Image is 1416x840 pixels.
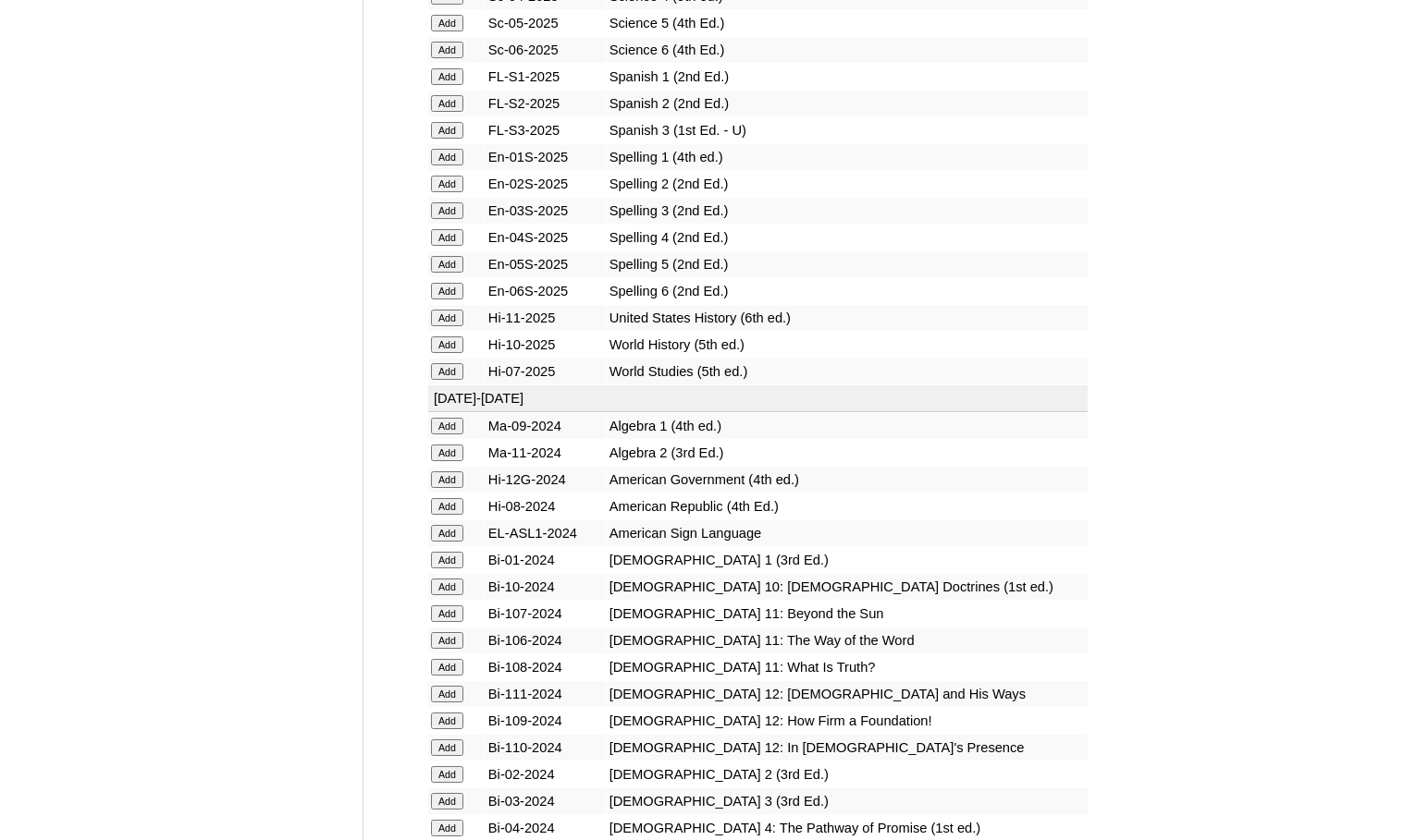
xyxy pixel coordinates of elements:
input: Add [431,336,463,353]
input: Add [431,766,463,783]
td: Bi-10-2024 [486,574,606,600]
td: Sc-05-2025 [486,10,606,36]
td: Spanish 3 (1st Ed. - U) [607,117,1088,143]
td: Bi-03-2024 [486,788,606,814]
td: Hi-10-2025 [486,332,606,358]
td: Science 5 (4th Ed.) [607,10,1088,36]
td: [DEMOGRAPHIC_DATA] 3 (3rd Ed.) [607,788,1088,814]
input: Add [431,176,463,192]
td: Science 6 (4th Ed.) [607,37,1088,63]
td: Bi-02-2024 [486,761,606,787]
td: Hi-08-2024 [486,493,606,519]
td: Bi-106-2024 [486,627,606,653]
input: Add [431,202,463,219]
td: Spanish 1 (2nd Ed.) [607,64,1088,90]
input: Add [431,283,463,299]
input: Add [431,686,463,702]
td: [DEMOGRAPHIC_DATA] 12: In [DEMOGRAPHIC_DATA]'s Presence [607,735,1088,761]
td: [DATE]-[DATE] [428,385,1088,413]
input: Add [431,256,463,273]
td: Algebra 2 (3rd Ed.) [607,440,1088,466]
td: Spanish 2 (2nd Ed.) [607,91,1088,116]
input: Add [431,418,463,434]
input: Add [431,525,463,542]
td: American Republic (4th Ed.) [607,493,1088,519]
td: FL-S3-2025 [486,117,606,143]
td: [DEMOGRAPHIC_DATA] 10: [DEMOGRAPHIC_DATA] Doctrines (1st ed.) [607,574,1088,600]
td: Spelling 3 (2nd Ed.) [607,198,1088,224]
td: American Sign Language [607,520,1088,546]
td: Spelling 6 (2nd Ed.) [607,278,1088,304]
td: Spelling 4 (2nd Ed.) [607,225,1088,250]
td: Spelling 2 (2nd Ed.) [607,171,1088,197]
td: Spelling 1 (4th ed.) [607,144,1088,170]
input: Add [431,444,463,461]
td: EL-ASL1-2024 [486,520,606,546]
td: Bi-108-2024 [486,654,606,680]
td: En-06S-2025 [486,278,606,304]
input: Add [431,363,463,380]
td: Hi-11-2025 [486,305,606,331]
input: Add [431,68,463,85]
td: United States History (6th ed.) [607,305,1088,331]
input: Add [431,712,463,729]
input: Add [431,552,463,568]
input: Add [431,15,463,31]
td: Bi-01-2024 [486,547,606,573]
input: Add [431,310,463,326]
td: En-02S-2025 [486,171,606,197]
td: [DEMOGRAPHIC_DATA] 11: The Way of the Word [607,627,1088,653]
td: Hi-07-2025 [486,359,606,384]
td: [DEMOGRAPHIC_DATA] 11: What Is Truth? [607,654,1088,680]
td: Sc-06-2025 [486,37,606,63]
td: En-05S-2025 [486,251,606,277]
td: Spelling 5 (2nd Ed.) [607,251,1088,277]
input: Add [431,578,463,595]
td: Bi-110-2024 [486,735,606,761]
td: En-04S-2025 [486,225,606,250]
td: [DEMOGRAPHIC_DATA] 1 (3rd Ed.) [607,547,1088,573]
input: Add [431,95,463,112]
td: [DEMOGRAPHIC_DATA] 12: How Firm a Foundation! [607,708,1088,734]
td: Ma-11-2024 [486,440,606,466]
td: [DEMOGRAPHIC_DATA] 11: Beyond the Sun [607,601,1088,627]
td: Ma-09-2024 [486,413,606,439]
td: [DEMOGRAPHIC_DATA] 12: [DEMOGRAPHIC_DATA] and His Ways [607,681,1088,707]
input: Add [431,498,463,515]
input: Add [431,149,463,165]
input: Add [431,820,463,836]
td: Hi-12G-2024 [486,467,606,493]
td: FL-S1-2025 [486,64,606,90]
td: Bi-109-2024 [486,708,606,734]
td: World History (5th ed.) [607,332,1088,358]
input: Add [431,793,463,810]
input: Add [431,42,463,58]
td: En-01S-2025 [486,144,606,170]
td: FL-S2-2025 [486,91,606,116]
input: Add [431,471,463,488]
input: Add [431,739,463,756]
input: Add [431,659,463,676]
td: Algebra 1 (4th ed.) [607,413,1088,439]
td: Bi-111-2024 [486,681,606,707]
input: Add [431,122,463,139]
td: En-03S-2025 [486,198,606,224]
td: Bi-107-2024 [486,601,606,627]
td: [DEMOGRAPHIC_DATA] 2 (3rd Ed.) [607,761,1088,787]
input: Add [431,632,463,649]
td: World Studies (5th ed.) [607,359,1088,384]
input: Add [431,605,463,622]
input: Add [431,229,463,246]
td: American Government (4th ed.) [607,467,1088,493]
